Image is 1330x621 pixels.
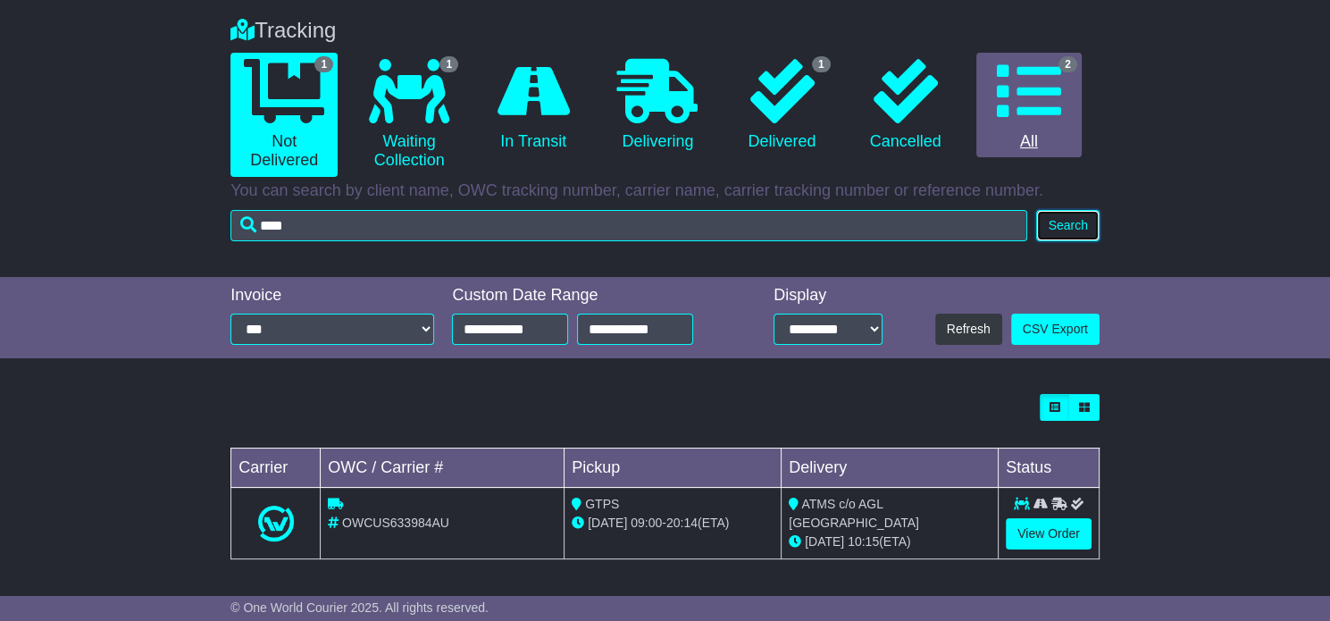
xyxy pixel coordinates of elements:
[230,600,489,615] span: © One World Courier 2025. All rights reserved.
[848,534,879,549] span: 10:15
[565,449,782,488] td: Pickup
[976,53,1082,158] a: 2 All
[999,449,1100,488] td: Status
[782,449,999,488] td: Delivery
[572,514,774,533] div: - (ETA)
[439,56,458,72] span: 1
[342,516,449,530] span: OWCUS633984AU
[789,497,919,530] span: ATMS c/o AGL [GEOGRAPHIC_DATA]
[1006,518,1092,550] a: View Order
[258,506,294,541] img: One_World_Courier.png
[321,449,565,488] td: OWC / Carrier #
[222,18,1108,44] div: Tracking
[230,286,434,306] div: Invoice
[789,533,991,551] div: (ETA)
[853,53,958,158] a: Cancelled
[1058,56,1077,72] span: 2
[231,449,321,488] td: Carrier
[314,56,333,72] span: 1
[729,53,834,158] a: 1 Delivered
[604,53,711,158] a: Delivering
[935,314,1002,345] button: Refresh
[588,516,627,530] span: [DATE]
[585,497,619,511] span: GTPS
[812,56,831,72] span: 1
[481,53,586,158] a: In Transit
[631,516,662,530] span: 09:00
[1011,314,1100,345] a: CSV Export
[666,516,698,530] span: 20:14
[452,286,730,306] div: Custom Date Range
[230,53,338,177] a: 1 Not Delivered
[1036,210,1099,241] button: Search
[805,534,844,549] span: [DATE]
[774,286,882,306] div: Display
[230,181,1100,201] p: You can search by client name, OWC tracking number, carrier name, carrier tracking number or refe...
[356,53,463,177] a: 1 Waiting Collection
